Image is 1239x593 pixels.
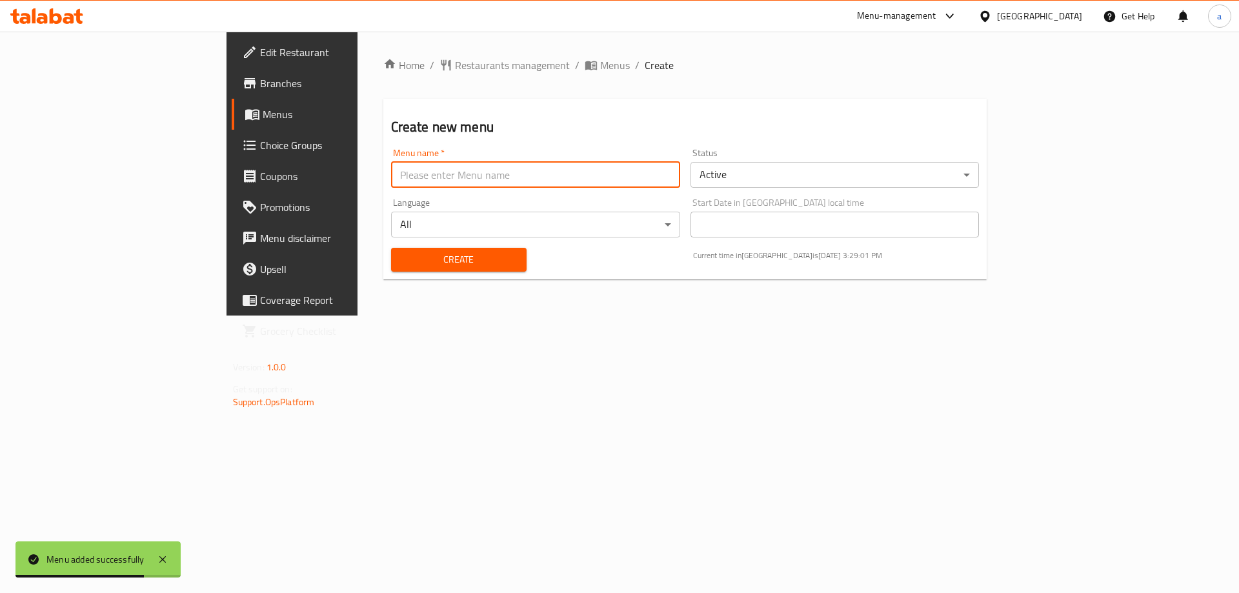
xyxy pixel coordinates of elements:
[997,9,1082,23] div: [GEOGRAPHIC_DATA]
[260,168,423,184] span: Coupons
[260,137,423,153] span: Choice Groups
[455,57,570,73] span: Restaurants management
[401,252,516,268] span: Create
[439,57,570,73] a: Restaurants management
[232,37,434,68] a: Edit Restaurant
[260,45,423,60] span: Edit Restaurant
[232,161,434,192] a: Coupons
[46,552,145,567] div: Menu added successfully
[232,192,434,223] a: Promotions
[232,130,434,161] a: Choice Groups
[232,223,434,254] a: Menu disclaimer
[391,117,980,137] h2: Create new menu
[575,57,579,73] li: /
[1217,9,1222,23] span: a
[391,162,680,188] input: Please enter Menu name
[233,381,292,397] span: Get support on:
[391,212,680,237] div: All
[260,292,423,308] span: Coverage Report
[263,106,423,122] span: Menus
[232,285,434,316] a: Coverage Report
[585,57,630,73] a: Menus
[260,75,423,91] span: Branches
[232,99,434,130] a: Menus
[260,323,423,339] span: Grocery Checklist
[232,68,434,99] a: Branches
[690,162,980,188] div: Active
[267,359,287,376] span: 1.0.0
[383,57,987,73] nav: breadcrumb
[600,57,630,73] span: Menus
[260,261,423,277] span: Upsell
[635,57,640,73] li: /
[233,394,315,410] a: Support.OpsPlatform
[260,230,423,246] span: Menu disclaimer
[391,248,527,272] button: Create
[857,8,936,24] div: Menu-management
[260,199,423,215] span: Promotions
[693,250,980,261] p: Current time in [GEOGRAPHIC_DATA] is [DATE] 3:29:01 PM
[233,359,265,376] span: Version:
[232,316,434,347] a: Grocery Checklist
[232,254,434,285] a: Upsell
[645,57,674,73] span: Create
